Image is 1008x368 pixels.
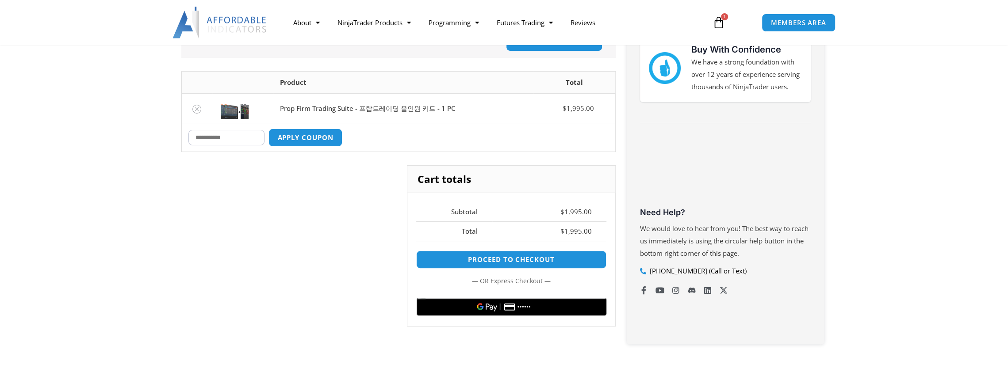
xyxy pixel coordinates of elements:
img: LogoAI | Affordable Indicators – NinjaTrader [172,7,268,38]
a: About [284,12,329,33]
h3: Need Help? [640,207,811,217]
a: MEMBERS AREA [762,14,836,32]
a: Proceed to checkout [416,250,606,269]
a: Programming [419,12,487,33]
bdi: 1,995.00 [563,104,594,113]
p: — or — [416,275,606,287]
a: 1 [699,10,738,35]
nav: Menu [284,12,702,33]
span: [PHONE_NUMBER] (Call or Text) [648,265,747,277]
td: Prop Firm Trading Suite - 프랍트레이딩 올인원 키트 - 1 PC [273,93,533,124]
a: Reviews [561,12,604,33]
button: Apply coupon [268,129,343,147]
th: Total [533,72,615,93]
span: MEMBERS AREA [771,19,826,26]
span: 1 [721,13,728,20]
a: Remove Prop Firm Trading Suite - 프랍트레이딩 올인원 키트 - 1 PC from cart [192,105,201,114]
span: $ [560,207,564,216]
th: Total [416,221,492,241]
img: mark thumbs good 43913 | Affordable Indicators – NinjaTrader [649,52,681,84]
bdi: 1,995.00 [560,227,592,235]
p: We have a strong foundation with over 12 years of experience serving thousands of NinjaTrader users. [691,56,802,93]
span: We would love to hear from you! The best way to reach us immediately is using the circular help b... [640,224,809,258]
iframe: Secure express checkout frame [414,292,608,295]
text: •••••• [518,304,532,310]
bdi: 1,995.00 [560,207,592,216]
a: NinjaTrader Products [329,12,419,33]
h3: Buy With Confidence [691,43,802,56]
th: Product [273,72,533,93]
iframe: Customer reviews powered by Trustpilot [640,139,811,205]
h2: Cart totals [407,166,615,193]
th: Subtotal [416,202,492,221]
span: $ [560,227,564,235]
span: $ [563,104,567,113]
img: Screenshot 2024-11-20 152816 | Affordable Indicators – NinjaTrader [219,98,250,119]
a: Futures Trading [487,12,561,33]
button: Buy with GPay [417,298,606,315]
